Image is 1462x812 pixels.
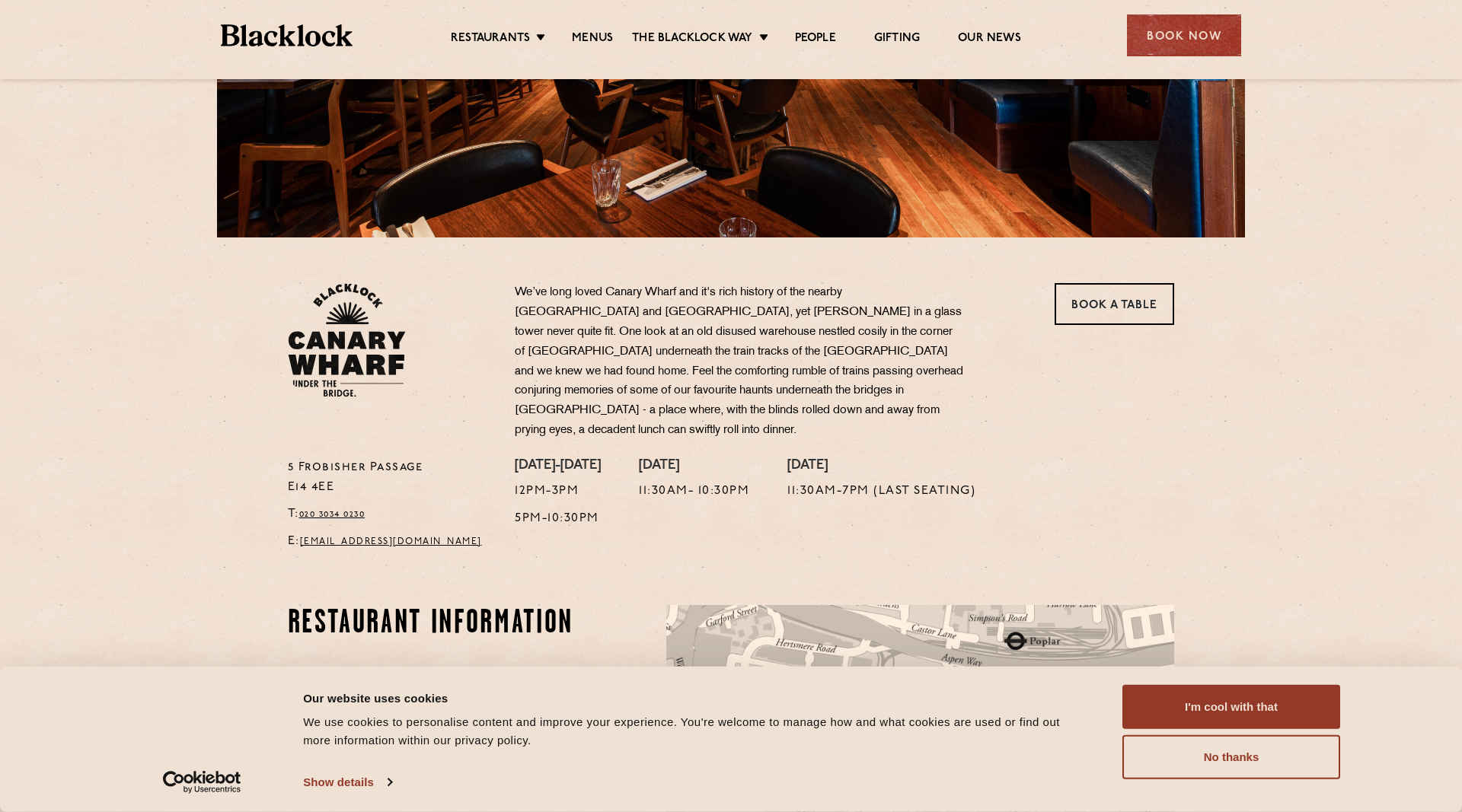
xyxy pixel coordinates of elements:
p: 11:30am-7pm (Last Seating) [787,482,975,502]
p: 5pm-10:30pm [515,509,601,529]
button: I'm cool with that [1122,685,1340,729]
h4: [DATE]-[DATE] [515,458,601,475]
p: 12pm-3pm [515,482,601,502]
a: Restaurants [451,31,530,48]
a: 020 3034 0230 [299,510,365,519]
a: Book a Table [1055,283,1174,325]
img: BL_Textured_Logo-footer-cropped.svg [221,24,353,46]
a: People [795,31,836,48]
p: T: [288,505,493,524]
button: No thanks [1122,735,1340,779]
p: We’ve long loved Canary Wharf and it's rich history of the nearby [GEOGRAPHIC_DATA] and [GEOGRAPH... [515,283,964,441]
a: Our News [958,31,1021,48]
a: Gifting [874,31,920,48]
p: 5 Frobisher Passage E14 4EE [288,458,493,498]
p: 11:30am- 10:30pm [639,482,749,502]
div: Book Now [1127,14,1241,56]
div: Our website uses cookies [303,689,1088,707]
p: E: [288,532,493,552]
a: Show details [303,771,391,794]
img: BL_CW_Logo_Website.svg [288,283,406,397]
a: Usercentrics Cookiebot - opens in a new window [136,771,269,794]
a: The Blacklock Way [632,31,752,48]
div: We use cookies to personalise content and improve your experience. You're welcome to manage how a... [303,713,1088,750]
a: [EMAIL_ADDRESS][DOMAIN_NAME] [300,537,482,546]
h2: Restaurant Information [288,605,579,643]
h4: [DATE] [787,458,975,475]
a: Menus [572,31,613,48]
h4: [DATE] [639,458,749,475]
